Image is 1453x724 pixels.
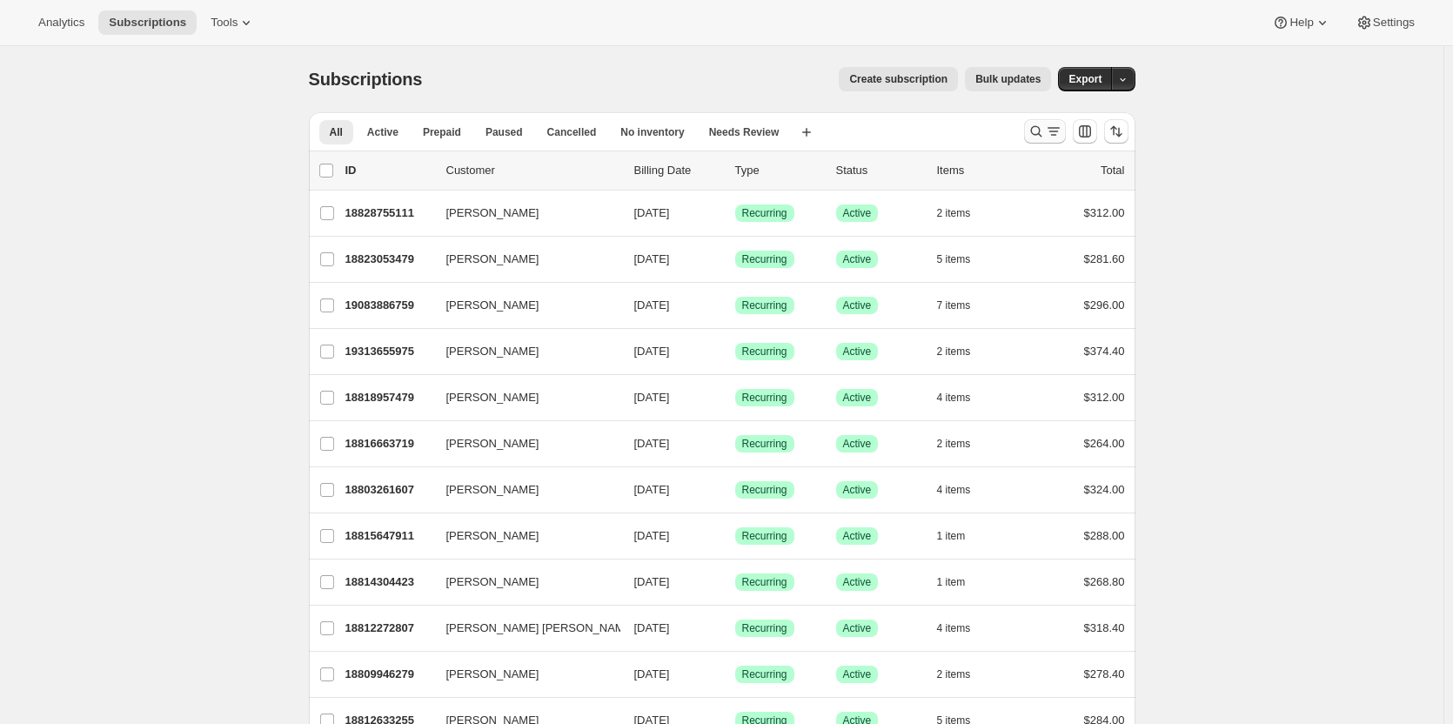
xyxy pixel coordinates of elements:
div: 18828755111[PERSON_NAME][DATE]SuccessRecurringSuccessActive2 items$312.00 [345,201,1125,225]
span: Active [843,298,872,312]
span: [PERSON_NAME] [446,297,539,314]
span: Active [843,206,872,220]
p: 18809946279 [345,666,432,683]
p: Total [1101,162,1124,179]
span: [PERSON_NAME] [446,343,539,360]
div: 19083886759[PERSON_NAME][DATE]SuccessRecurringSuccessActive7 items$296.00 [345,293,1125,318]
span: [DATE] [634,298,670,312]
button: 2 items [937,201,990,225]
span: $281.60 [1084,252,1125,265]
p: 19083886759 [345,297,432,314]
span: 2 items [937,437,971,451]
span: $264.00 [1084,437,1125,450]
button: [PERSON_NAME] [436,338,610,365]
button: 4 items [937,385,990,410]
p: Customer [446,162,620,179]
div: 18815647911[PERSON_NAME][DATE]SuccessRecurringSuccessActive1 item$288.00 [345,524,1125,548]
span: [PERSON_NAME] [PERSON_NAME] [446,620,635,637]
button: Export [1058,67,1112,91]
button: Analytics [28,10,95,35]
span: Recurring [742,575,787,589]
span: $324.00 [1084,483,1125,496]
span: 5 items [937,252,971,266]
span: Tools [211,16,238,30]
p: 18818957479 [345,389,432,406]
button: [PERSON_NAME] [436,199,610,227]
span: 7 items [937,298,971,312]
span: Paused [485,125,523,139]
span: [DATE] [634,575,670,588]
span: Needs Review [709,125,780,139]
span: $374.40 [1084,345,1125,358]
span: Bulk updates [975,72,1041,86]
button: 5 items [937,247,990,271]
span: 1 item [937,529,966,543]
button: Tools [200,10,265,35]
span: [PERSON_NAME] [446,251,539,268]
span: $278.40 [1084,667,1125,680]
span: [DATE] [634,437,670,450]
button: 2 items [937,432,990,456]
span: $312.00 [1084,206,1125,219]
span: Prepaid [423,125,461,139]
span: [DATE] [634,206,670,219]
span: Export [1068,72,1101,86]
span: Active [843,621,872,635]
div: 18818957479[PERSON_NAME][DATE]SuccessRecurringSuccessActive4 items$312.00 [345,385,1125,410]
span: Active [367,125,398,139]
span: Help [1289,16,1313,30]
button: [PERSON_NAME] [436,292,610,319]
span: [PERSON_NAME] [446,573,539,591]
span: [PERSON_NAME] [446,666,539,683]
span: [PERSON_NAME] [446,435,539,452]
span: 1 item [937,575,966,589]
span: Recurring [742,252,787,266]
button: [PERSON_NAME] [436,245,610,273]
span: Recurring [742,206,787,220]
p: Status [836,162,923,179]
div: Type [735,162,822,179]
span: Create subscription [849,72,947,86]
div: 18814304423[PERSON_NAME][DATE]SuccessRecurringSuccessActive1 item$268.80 [345,570,1125,594]
span: Recurring [742,391,787,405]
button: Search and filter results [1024,119,1066,144]
button: 1 item [937,524,985,548]
span: Active [843,252,872,266]
span: $268.80 [1084,575,1125,588]
span: Recurring [742,345,787,359]
button: 2 items [937,662,990,687]
span: Active [843,437,872,451]
p: 18814304423 [345,573,432,591]
div: 19313655975[PERSON_NAME][DATE]SuccessRecurringSuccessActive2 items$374.40 [345,339,1125,364]
span: 4 items [937,621,971,635]
span: Subscriptions [309,70,423,89]
span: Cancelled [547,125,597,139]
span: Active [843,345,872,359]
span: $288.00 [1084,529,1125,542]
span: Recurring [742,483,787,497]
span: 2 items [937,206,971,220]
div: 18809946279[PERSON_NAME][DATE]SuccessRecurringSuccessActive2 items$278.40 [345,662,1125,687]
span: $296.00 [1084,298,1125,312]
button: Sort the results [1104,119,1128,144]
span: 2 items [937,345,971,359]
span: Active [843,529,872,543]
p: 18823053479 [345,251,432,268]
button: Settings [1345,10,1425,35]
span: Subscriptions [109,16,186,30]
button: [PERSON_NAME] [436,522,610,550]
p: 18815647911 [345,527,432,545]
span: [PERSON_NAME] [446,389,539,406]
span: Active [843,667,872,681]
span: No inventory [620,125,684,139]
span: 2 items [937,667,971,681]
p: Billing Date [634,162,721,179]
span: [DATE] [634,391,670,404]
span: Active [843,575,872,589]
button: 7 items [937,293,990,318]
button: 1 item [937,570,985,594]
button: Customize table column order and visibility [1073,119,1097,144]
span: Analytics [38,16,84,30]
span: $312.00 [1084,391,1125,404]
button: [PERSON_NAME] [PERSON_NAME] [436,614,610,642]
